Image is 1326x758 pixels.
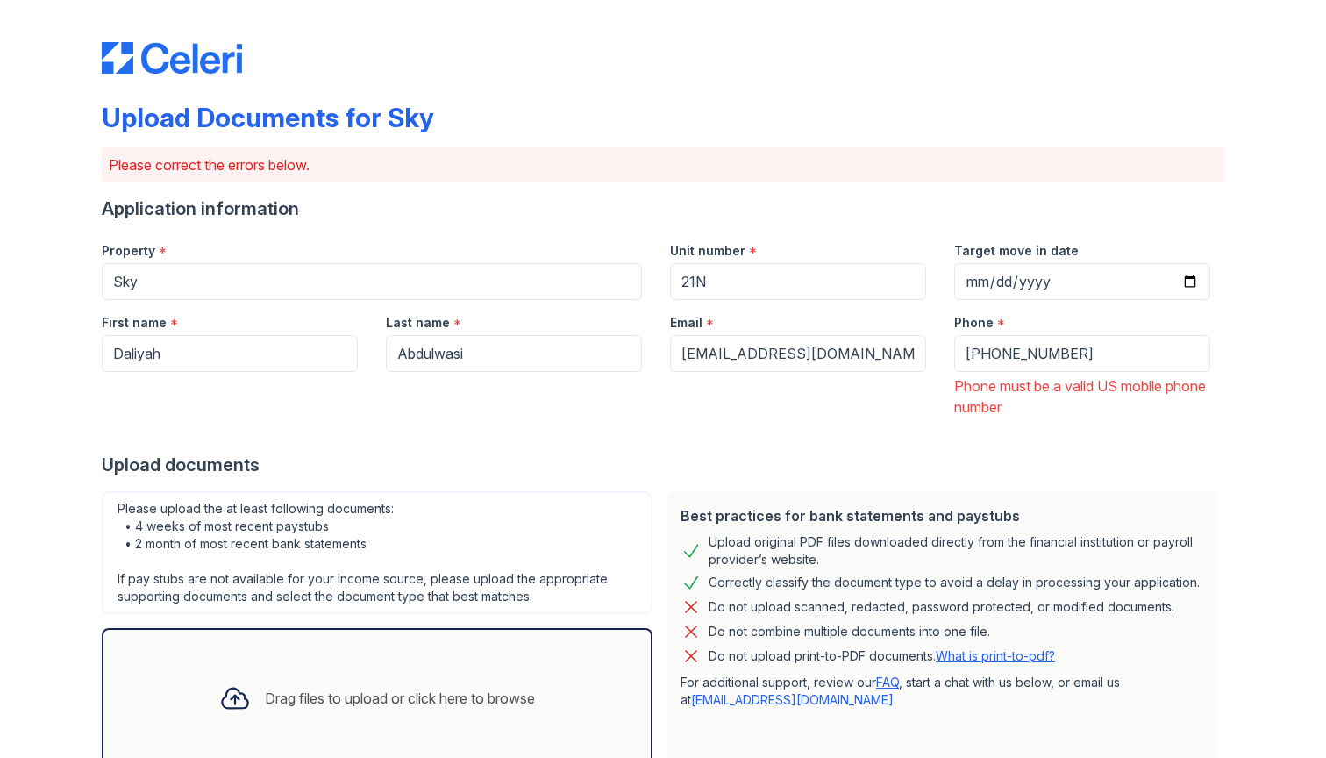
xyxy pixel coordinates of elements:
label: Last name [386,314,450,332]
p: Please correct the errors below. [109,154,1217,175]
label: Target move in date [954,242,1079,260]
label: Phone [954,314,994,332]
div: Phone must be a valid US mobile phone number [954,375,1210,418]
div: Upload documents [102,453,1224,477]
div: Drag files to upload or click here to browse [265,688,535,709]
a: What is print-to-pdf? [936,648,1055,663]
div: Correctly classify the document type to avoid a delay in processing your application. [709,572,1200,593]
img: CE_Logo_Blue-a8612792a0a2168367f1c8372b55b34899dd931a85d93a1a3d3e32e68fde9ad4.png [102,42,242,74]
div: Best practices for bank statements and paystubs [681,505,1203,526]
a: [EMAIL_ADDRESS][DOMAIN_NAME] [691,692,894,707]
div: Application information [102,197,1224,221]
div: Do not combine multiple documents into one file. [709,621,990,642]
label: Property [102,242,155,260]
p: Do not upload print-to-PDF documents. [709,647,1055,665]
label: Email [670,314,702,332]
p: For additional support, review our , start a chat with us below, or email us at [681,674,1203,709]
div: Please upload the at least following documents: • 4 weeks of most recent paystubs • 2 month of mo... [102,491,652,614]
div: Upload Documents for Sky [102,102,434,133]
label: First name [102,314,167,332]
a: FAQ [876,675,899,690]
div: Upload original PDF files downloaded directly from the financial institution or payroll provider’... [709,533,1203,568]
label: Unit number [670,242,745,260]
div: Do not upload scanned, redacted, password protected, or modified documents. [709,597,1174,618]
